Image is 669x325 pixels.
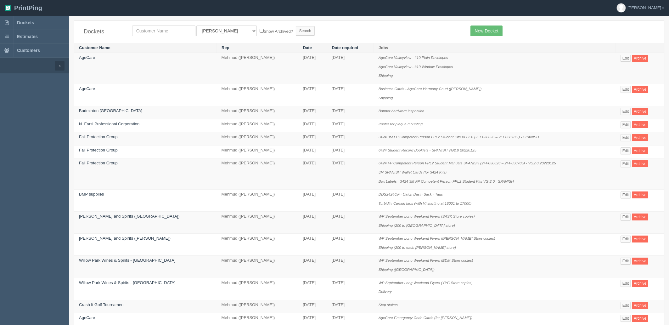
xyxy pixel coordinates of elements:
a: Edit [621,214,631,220]
a: Date required [332,45,358,50]
td: Mehmud ([PERSON_NAME]) [217,256,298,278]
td: [DATE] [327,190,374,212]
a: Edit [621,108,631,115]
td: [DATE] [298,278,327,300]
a: Archive [632,280,648,287]
td: Mehmud ([PERSON_NAME]) [217,132,298,145]
a: Edit [621,315,631,322]
a: Edit [621,147,631,154]
i: AgeCare Emergency Code Cards (for [PERSON_NAME]) [379,316,472,320]
td: [DATE] [327,300,374,313]
th: Jobs [374,43,616,53]
a: Date [303,45,312,50]
td: Mehmud ([PERSON_NAME]) [217,84,298,106]
i: DDS2424OF - Catch Basin Sack - Tags [379,192,443,196]
td: [DATE] [298,119,327,132]
a: Willow Park Wines & Spirits - [GEOGRAPHIC_DATA] [79,258,176,263]
img: avatar_default-7531ab5dedf162e01f1e0bb0964e6a185e93c5c22dfe317fb01d7f8cd2b1632c.jpg [617,3,626,12]
a: Archive [632,147,648,154]
a: Archive [632,236,648,242]
i: Shipping [379,73,393,77]
a: Rep [222,45,229,50]
a: Fall Protection Group [79,161,118,165]
a: Edit [621,86,631,93]
h4: Dockets [84,29,123,35]
td: Mehmud ([PERSON_NAME]) [217,278,298,300]
i: AgeCare Valleyview - #10 Window Envelopes [379,65,453,69]
td: Mehmud ([PERSON_NAME]) [217,53,298,84]
td: Mehmud ([PERSON_NAME]) [217,300,298,313]
td: [DATE] [327,132,374,145]
span: Customers [17,48,40,53]
a: Badminton [GEOGRAPHIC_DATA] [79,108,142,113]
td: [DATE] [298,190,327,212]
td: [DATE] [298,300,327,313]
a: Archive [632,302,648,309]
a: Edit [621,191,631,198]
i: Shipping [379,96,393,100]
i: Shipping (200 to each [PERSON_NAME] store) [379,245,456,249]
a: Archive [632,55,648,62]
label: Show Archived? [260,27,293,35]
a: Edit [621,302,631,309]
a: Fall Protection Group [79,134,118,139]
a: Archive [632,134,648,141]
a: Archive [632,108,648,115]
i: Box Labels - 3424 3M FP Competent Person FPL2 Student Kits VG 2.0 - SPANISH [379,179,514,183]
i: Shipping (200 to [GEOGRAPHIC_DATA] store) [379,223,455,227]
i: AgeCare Valleyview - #10 Plain Envelopes [379,55,448,60]
td: Mehmud ([PERSON_NAME]) [217,190,298,212]
td: [DATE] [327,84,374,106]
input: Customer Name [132,26,195,36]
td: [DATE] [298,158,327,190]
i: 6424 Student Record Booklets - SPANISH VG2.0 20220125 [379,148,476,152]
a: Edit [621,134,631,141]
i: Shipping ([GEOGRAPHIC_DATA]) [379,267,435,271]
i: 6424 FP Competent Person FPL2 Student Manuals SPANISH (2FP038626 – 2FP038785) - VG2.0 20220125 [379,161,556,165]
a: AgeCare [79,86,95,91]
td: [DATE] [327,106,374,119]
td: [DATE] [298,145,327,158]
td: [DATE] [298,106,327,119]
td: [DATE] [298,53,327,84]
a: Edit [621,280,631,287]
i: Delivery [379,289,392,294]
a: New Docket [470,26,502,36]
a: Fall Protection Group [79,148,118,152]
a: Archive [632,160,648,167]
a: Archive [632,315,648,322]
a: Crash It Golf Tournament [79,302,125,307]
span: Estimates [17,34,38,39]
i: WP September Long Weekend Flyers (YYC Store copies) [379,281,473,285]
i: Turbidity Curtain tags (with VI starting at 16001 to 17000) [379,201,471,205]
a: Archive [632,86,648,93]
a: Archive [632,214,648,220]
i: WP September Long Weekend Flyers (SASK Store copies) [379,214,475,218]
td: Mehmud ([PERSON_NAME]) [217,145,298,158]
td: [DATE] [327,145,374,158]
td: Mehmud ([PERSON_NAME]) [217,119,298,132]
a: [PERSON_NAME] and Spirits ([PERSON_NAME]) [79,236,171,241]
td: [DATE] [327,212,374,234]
a: Edit [621,160,631,167]
td: [DATE] [298,256,327,278]
td: Mehmud ([PERSON_NAME]) [217,158,298,190]
td: [DATE] [327,256,374,278]
a: Archive [632,121,648,128]
a: AgeCare [79,55,95,60]
i: WP September Long Weekend Flyers ([PERSON_NAME] Store copies) [379,236,495,240]
a: [PERSON_NAME] and Spirits ([GEOGRAPHIC_DATA]) [79,214,180,219]
td: [DATE] [327,119,374,132]
td: [DATE] [298,212,327,234]
td: [DATE] [298,132,327,145]
i: WP September Long Weekend Flyers (EDM Store copies) [379,258,473,262]
a: Edit [621,121,631,128]
a: Edit [621,55,631,62]
a: Archive [632,258,648,265]
i: 3M SPANISH Wallet Cards (for 3424 Kits) [379,170,447,174]
td: [DATE] [327,53,374,84]
a: Edit [621,236,631,242]
i: Banner hardware inspection [379,109,424,113]
input: Show Archived? [260,29,264,33]
td: [DATE] [298,84,327,106]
